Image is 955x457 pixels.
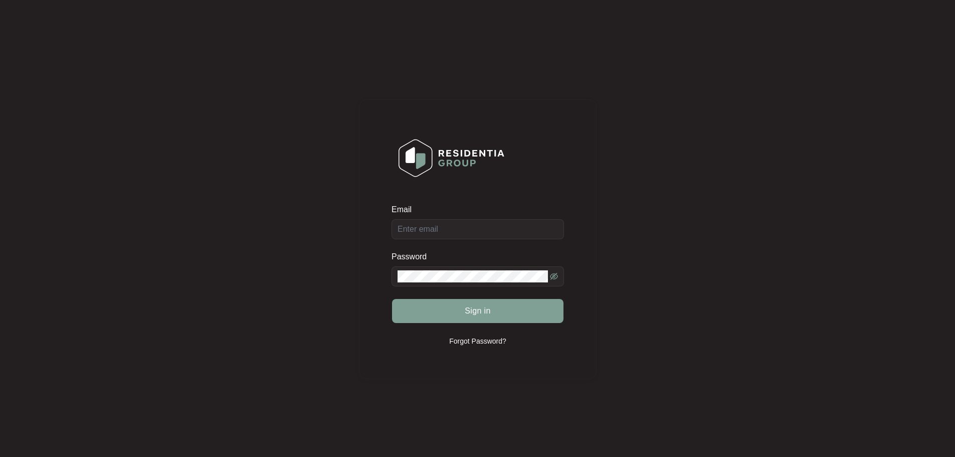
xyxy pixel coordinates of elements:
[550,272,558,280] span: eye-invisible
[392,252,434,262] label: Password
[449,336,506,346] p: Forgot Password?
[392,299,563,323] button: Sign in
[392,132,511,184] img: Login Logo
[392,219,564,239] input: Email
[392,205,419,215] label: Email
[465,305,491,317] span: Sign in
[398,270,548,282] input: Password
